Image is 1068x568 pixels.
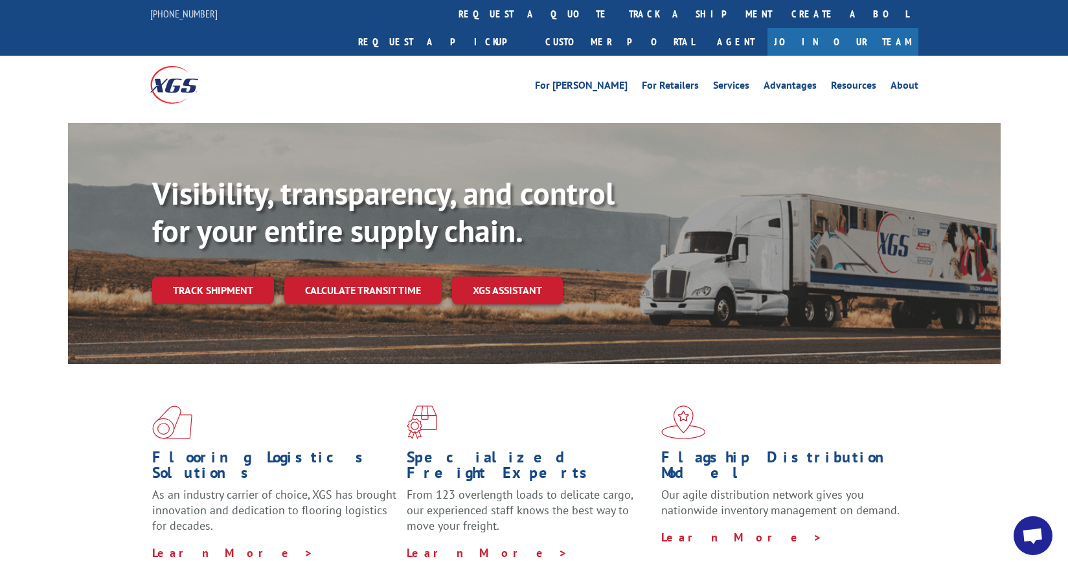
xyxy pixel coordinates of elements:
[152,449,397,487] h1: Flooring Logistics Solutions
[704,28,767,56] a: Agent
[407,545,568,560] a: Learn More >
[661,449,906,487] h1: Flagship Distribution Model
[642,80,699,95] a: For Retailers
[891,80,918,95] a: About
[831,80,876,95] a: Resources
[407,487,652,545] p: From 123 overlength loads to delicate cargo, our experienced staff knows the best way to move you...
[713,80,749,95] a: Services
[452,277,563,304] a: XGS ASSISTANT
[661,487,900,517] span: Our agile distribution network gives you nationwide inventory management on demand.
[767,28,918,56] a: Join Our Team
[152,487,396,533] span: As an industry carrier of choice, XGS has brought innovation and dedication to flooring logistics...
[152,545,313,560] a: Learn More >
[152,277,274,304] a: Track shipment
[284,277,442,304] a: Calculate transit time
[407,405,437,439] img: xgs-icon-focused-on-flooring-red
[152,173,615,251] b: Visibility, transparency, and control for your entire supply chain.
[150,7,218,20] a: [PHONE_NUMBER]
[348,28,536,56] a: Request a pickup
[661,530,823,545] a: Learn More >
[661,405,706,439] img: xgs-icon-flagship-distribution-model-red
[152,405,192,439] img: xgs-icon-total-supply-chain-intelligence-red
[407,449,652,487] h1: Specialized Freight Experts
[535,80,628,95] a: For [PERSON_NAME]
[1014,516,1052,555] a: Open chat
[764,80,817,95] a: Advantages
[536,28,704,56] a: Customer Portal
